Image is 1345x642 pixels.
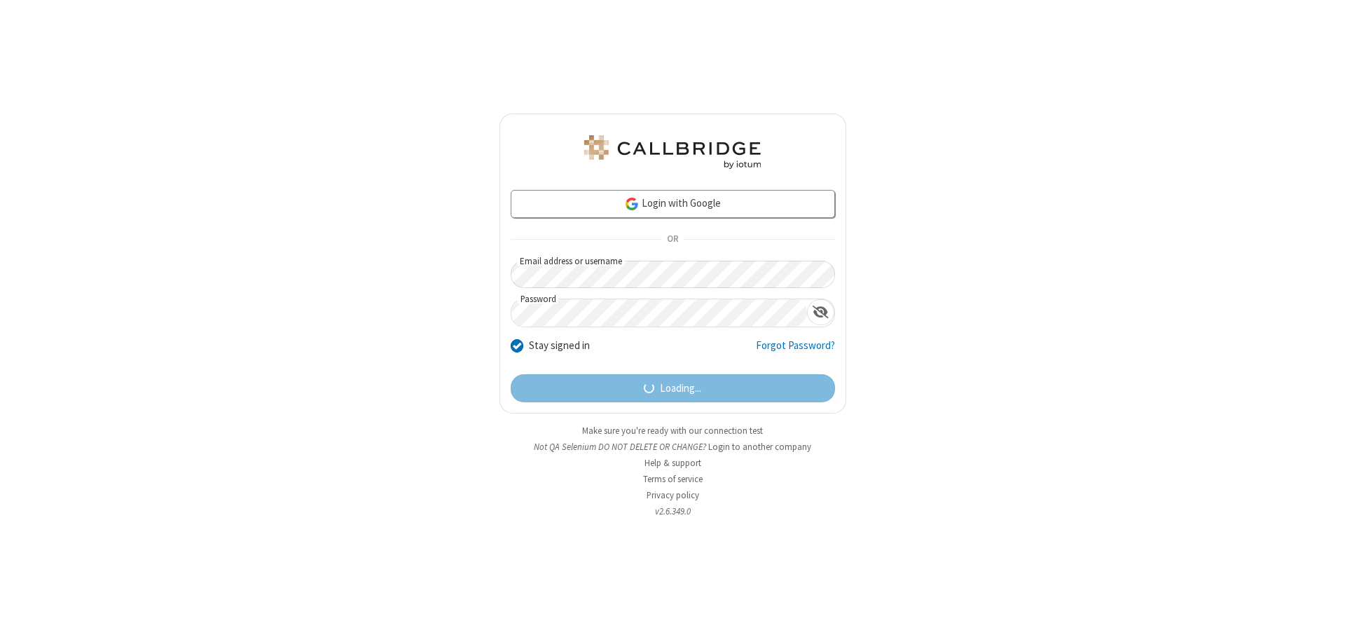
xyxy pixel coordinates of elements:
a: Make sure you're ready with our connection test [582,425,763,437]
span: OR [661,230,684,250]
a: Privacy policy [647,489,699,501]
a: Help & support [644,457,701,469]
a: Forgot Password? [756,338,835,364]
div: Show password [807,299,834,325]
a: Terms of service [643,473,703,485]
input: Password [511,299,807,327]
li: Not QA Selenium DO NOT DELETE OR CHANGE? [499,440,846,453]
button: Login to another company [708,440,811,453]
a: Login with Google [511,190,835,218]
img: google-icon.png [624,196,640,212]
img: QA Selenium DO NOT DELETE OR CHANGE [581,135,764,169]
li: v2.6.349.0 [499,505,846,518]
button: Loading... [511,374,835,402]
input: Email address or username [511,261,835,288]
span: Loading... [660,381,701,397]
label: Stay signed in [529,338,590,354]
